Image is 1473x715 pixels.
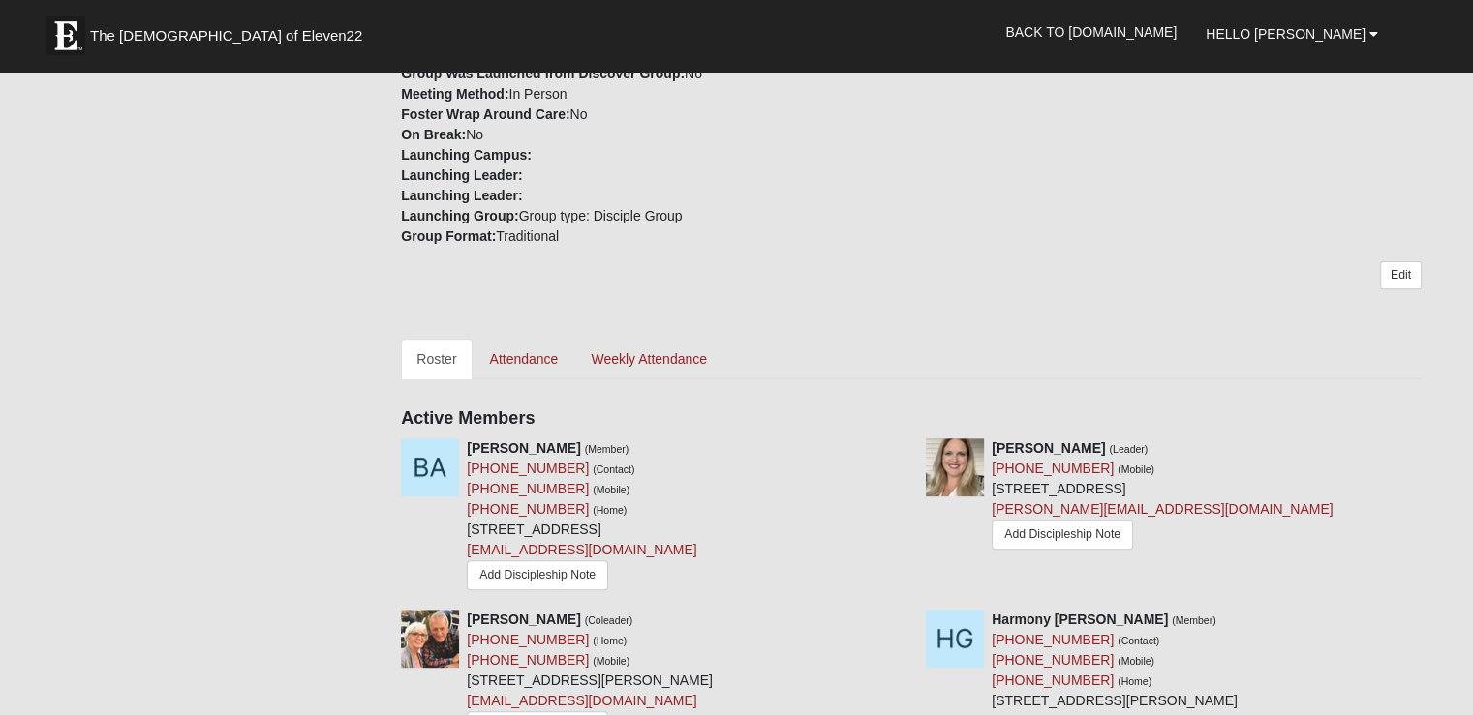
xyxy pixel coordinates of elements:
[401,127,466,142] strong: On Break:
[575,339,722,379] a: Weekly Attendance
[1118,463,1154,475] small: (Mobile)
[992,438,1333,556] div: [STREET_ADDRESS]
[585,443,629,455] small: (Member)
[401,188,522,203] strong: Launching Leader:
[401,408,1422,430] h4: Active Members
[401,66,685,81] strong: Group Was Launched from Discover Group:
[992,440,1105,456] strong: [PERSON_NAME]
[1118,655,1154,667] small: (Mobile)
[467,440,580,456] strong: [PERSON_NAME]
[992,501,1333,517] a: [PERSON_NAME][EMAIL_ADDRESS][DOMAIN_NAME]
[593,463,634,475] small: (Contact)
[991,8,1191,56] a: Back to [DOMAIN_NAME]
[1118,635,1159,646] small: (Contact)
[401,167,522,183] strong: Launching Leader:
[467,501,589,517] a: [PHONE_NUMBER]
[90,26,362,45] span: The [DEMOGRAPHIC_DATA] of Eleven22
[401,106,569,122] strong: Foster Wrap Around Care:
[467,560,608,590] a: Add Discipleship Note
[1109,443,1148,455] small: (Leader)
[992,520,1133,550] a: Add Discipleship Note
[593,504,627,516] small: (Home)
[992,611,1168,627] strong: Harmony [PERSON_NAME]
[593,655,629,667] small: (Mobile)
[401,147,532,163] strong: Launching Campus:
[467,652,589,668] a: [PHONE_NUMBER]
[46,16,85,55] img: Eleven22 logo
[401,339,472,379] a: Roster
[1191,10,1393,58] a: Hello [PERSON_NAME]
[467,611,580,627] strong: [PERSON_NAME]
[401,208,518,223] strong: Launching Group:
[1172,614,1216,626] small: (Member)
[1380,261,1422,289] a: Edit
[37,7,424,55] a: The [DEMOGRAPHIC_DATA] of Eleven22
[401,228,496,244] strong: Group Format:
[475,339,574,379] a: Attendance
[1206,26,1366,42] span: Hello [PERSON_NAME]
[992,672,1114,688] a: [PHONE_NUMBER]
[467,542,696,557] a: [EMAIL_ADDRESS][DOMAIN_NAME]
[467,481,589,496] a: [PHONE_NUMBER]
[467,438,696,595] div: [STREET_ADDRESS]
[467,632,589,647] a: [PHONE_NUMBER]
[467,461,589,476] a: [PHONE_NUMBER]
[992,632,1114,647] a: [PHONE_NUMBER]
[992,461,1114,476] a: [PHONE_NUMBER]
[992,652,1114,668] a: [PHONE_NUMBER]
[593,635,627,646] small: (Home)
[585,614,633,626] small: (Coleader)
[401,86,508,102] strong: Meeting Method:
[1118,675,1151,687] small: (Home)
[593,484,629,495] small: (Mobile)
